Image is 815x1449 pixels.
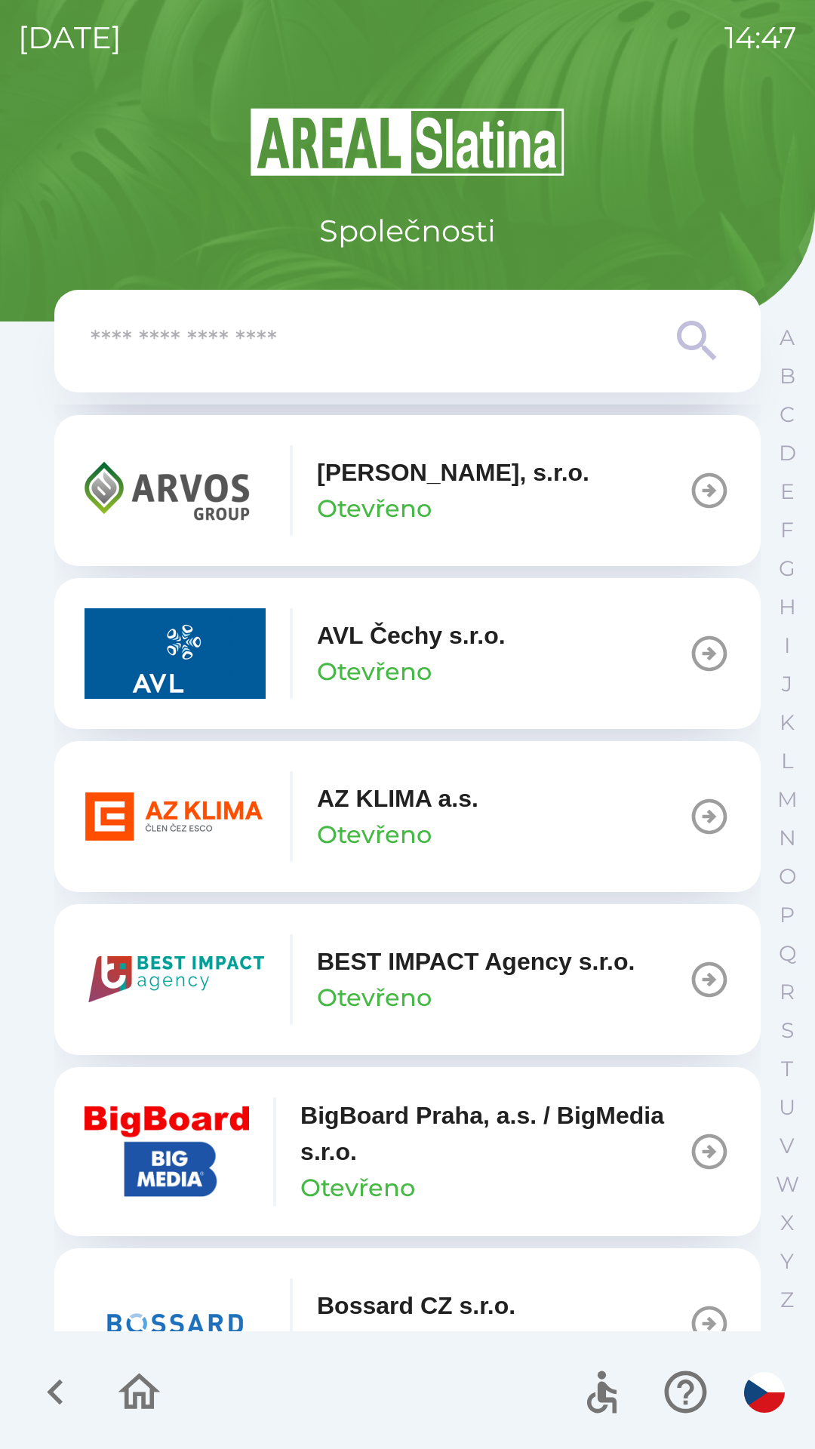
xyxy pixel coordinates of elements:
[781,1017,794,1044] p: S
[780,401,795,428] p: C
[768,1050,806,1088] button: T
[768,472,806,511] button: E
[776,1171,799,1198] p: W
[768,588,806,626] button: H
[54,1067,761,1236] button: BigBoard Praha, a.s. / BigMedia s.r.o.Otevřeno
[768,549,806,588] button: G
[54,1248,761,1399] button: Bossard CZ s.r.o.Otevřeno
[768,626,806,665] button: I
[780,1210,794,1236] p: X
[784,632,790,659] p: I
[780,709,795,736] p: K
[780,325,795,351] p: A
[780,979,795,1005] p: R
[85,934,266,1025] img: 2b97c562-aa79-431c-8535-1d442bf6d9d0.png
[768,780,806,819] button: M
[317,943,635,980] p: BEST IMPACT Agency s.r.o.
[780,517,794,543] p: F
[317,980,432,1016] p: Otevřeno
[768,1204,806,1242] button: X
[724,15,797,60] p: 14:47
[300,1097,688,1170] p: BigBoard Praha, a.s. / BigMedia s.r.o.
[768,934,806,973] button: Q
[85,1278,266,1369] img: 12f696b3-0488-497c-a6f2-7e3fc46b7c3e.png
[319,208,496,254] p: Společnosti
[768,1281,806,1319] button: Z
[300,1170,415,1206] p: Otevřeno
[779,440,796,466] p: D
[780,1248,794,1275] p: Y
[779,555,795,582] p: G
[768,1165,806,1204] button: W
[317,654,432,690] p: Otevřeno
[768,896,806,934] button: P
[779,594,796,620] p: H
[768,434,806,472] button: D
[768,1088,806,1127] button: U
[317,817,432,853] p: Otevřeno
[317,617,506,654] p: AVL Čechy s.r.o.
[768,1127,806,1165] button: V
[768,857,806,896] button: O
[85,1106,249,1197] img: 7972f2c8-5e35-4a97-83aa-5000debabc4e.jpg
[768,703,806,742] button: K
[780,1133,795,1159] p: V
[768,665,806,703] button: J
[317,491,432,527] p: Otevřeno
[777,786,798,813] p: M
[54,415,761,566] button: [PERSON_NAME], s.r.o.Otevřeno
[768,1242,806,1281] button: Y
[744,1372,785,1413] img: cs flag
[768,1011,806,1050] button: S
[768,511,806,549] button: F
[18,15,121,60] p: [DATE]
[768,973,806,1011] button: R
[782,671,792,697] p: J
[768,357,806,395] button: B
[780,1287,794,1313] p: Z
[85,608,266,699] img: 03569da3-dac0-4647-9975-63fdf0369d0b.png
[54,578,761,729] button: AVL Čechy s.r.o.Otevřeno
[317,1324,432,1360] p: Otevřeno
[780,478,795,505] p: E
[768,819,806,857] button: N
[85,445,266,536] img: 0890a807-afb7-4b0d-be59-7c132d27f253.png
[779,825,796,851] p: N
[317,454,589,491] p: [PERSON_NAME], s.r.o.
[317,780,478,817] p: AZ KLIMA a.s.
[779,1094,795,1121] p: U
[54,904,761,1055] button: BEST IMPACT Agency s.r.o.Otevřeno
[780,902,795,928] p: P
[779,940,796,967] p: Q
[768,395,806,434] button: C
[54,106,761,178] img: Logo
[781,748,793,774] p: L
[768,742,806,780] button: L
[317,1287,515,1324] p: Bossard CZ s.r.o.
[779,863,796,890] p: O
[85,771,266,862] img: 251a2c45-fbd9-463d-b80e-0ae2ab9e8f80.png
[54,741,761,892] button: AZ KLIMA a.s.Otevřeno
[768,318,806,357] button: A
[781,1056,793,1082] p: T
[780,363,795,389] p: B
